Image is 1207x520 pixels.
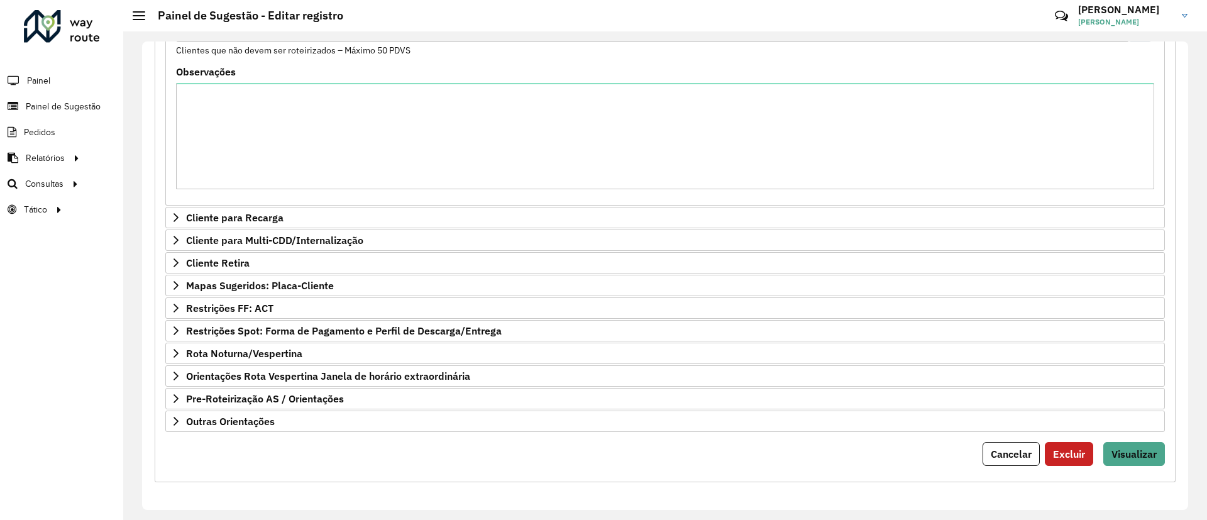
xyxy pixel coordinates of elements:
span: Restrições FF: ACT [186,303,273,313]
span: Rota Noturna/Vespertina [186,348,302,358]
h2: Painel de Sugestão - Editar registro [145,9,343,23]
span: Pre-Roteirização AS / Orientações [186,394,344,404]
a: Cliente para Multi-CDD/Internalização [165,230,1165,251]
span: Pedidos [24,126,55,139]
span: Tático [24,203,47,216]
a: Contato Rápido [1048,3,1075,30]
button: Cancelar [983,442,1040,466]
span: Cliente Retira [186,258,250,268]
span: Orientações Rota Vespertina Janela de horário extraordinária [186,371,470,381]
span: Mapas Sugeridos: Placa-Cliente [186,280,334,290]
a: Orientações Rota Vespertina Janela de horário extraordinária [165,365,1165,387]
span: Relatórios [26,152,65,165]
span: Cliente para Multi-CDD/Internalização [186,235,363,245]
label: Observações [176,64,236,79]
a: Restrições Spot: Forma de Pagamento e Perfil de Descarga/Entrega [165,320,1165,341]
span: Painel de Sugestão [26,100,101,113]
span: Consultas [25,177,63,191]
small: Clientes que não devem ser roteirizados – Máximo 50 PDVS [176,45,411,56]
span: Painel [27,74,50,87]
a: Rota Noturna/Vespertina [165,343,1165,364]
a: Mapas Sugeridos: Placa-Cliente [165,275,1165,296]
span: Cancelar [991,448,1032,460]
button: Visualizar [1103,442,1165,466]
button: Excluir [1045,442,1093,466]
span: Cliente para Recarga [186,213,284,223]
span: Excluir [1053,448,1085,460]
a: Cliente para Recarga [165,207,1165,228]
a: Restrições FF: ACT [165,297,1165,319]
a: Cliente Retira [165,252,1165,274]
a: Outras Orientações [165,411,1165,432]
a: Pre-Roteirização AS / Orientações [165,388,1165,409]
span: Restrições Spot: Forma de Pagamento e Perfil de Descarga/Entrega [186,326,502,336]
span: Outras Orientações [186,416,275,426]
span: Visualizar [1111,448,1157,460]
span: [PERSON_NAME] [1078,16,1172,28]
h3: [PERSON_NAME] [1078,4,1172,16]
